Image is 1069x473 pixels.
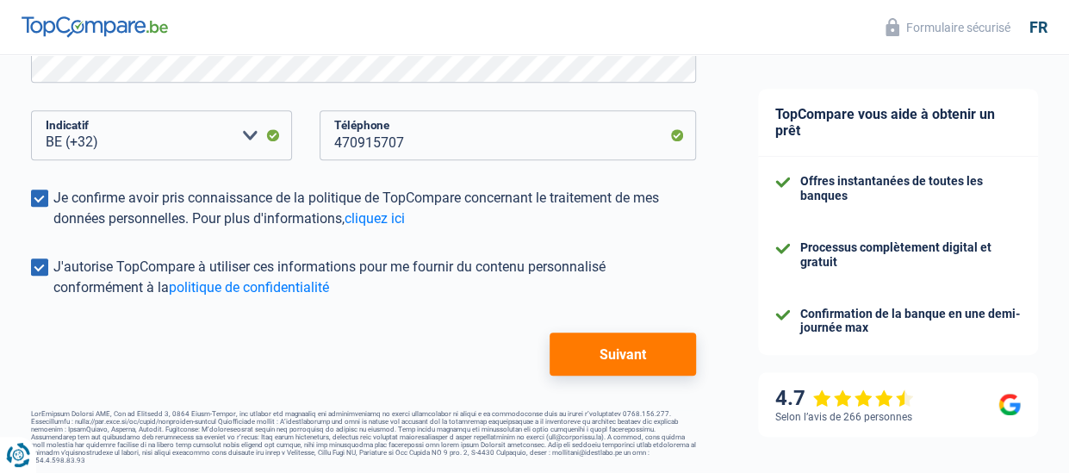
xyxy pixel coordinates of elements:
[1029,18,1047,37] div: fr
[800,240,1021,270] div: Processus complètement digital et gratuit
[22,16,168,37] img: TopCompare Logo
[800,174,1021,203] div: Offres instantanées de toutes les banques
[775,386,914,411] div: 4.7
[320,110,696,160] input: 401020304
[775,411,912,423] div: Selon l’avis de 266 personnes
[345,210,405,227] a: cliquez ici
[53,188,696,229] div: Je confirme avoir pris connaissance de la politique de TopCompare concernant le traitement de mes...
[169,279,329,296] a: politique de confidentialité
[53,257,696,298] div: J'autorise TopCompare à utiliser ces informations pour me fournir du contenu personnalisé conform...
[31,410,696,464] footer: LorEmipsum Dolorsi AME, Con ad Elitsedd 3, 0864 Eiusm-Tempor, inc utlabor etd magnaaliq eni admin...
[550,333,696,376] button: Suivant
[875,13,1021,41] button: Formulaire sécurisé
[800,306,1021,335] div: Confirmation de la banque en une demi-journée max
[758,89,1038,157] div: TopCompare vous aide à obtenir un prêt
